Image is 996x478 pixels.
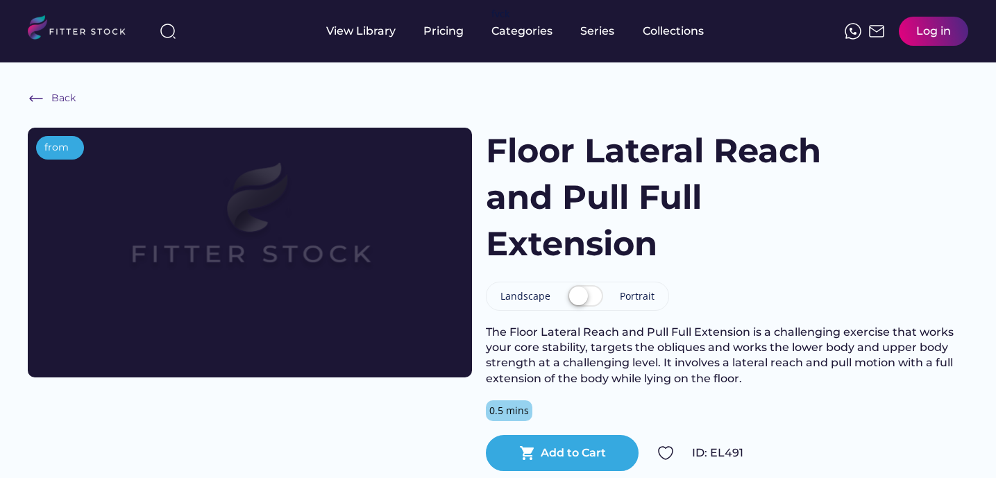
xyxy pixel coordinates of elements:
div: from [44,141,69,155]
div: ID: EL491 [692,445,968,461]
img: Group%201000002324.svg [657,445,674,461]
button: shopping_cart [519,445,536,461]
h1: Floor Lateral Reach and Pull Full Extension [486,128,847,268]
div: View Library [326,24,396,39]
div: Landscape [500,289,550,303]
img: Frame%2079%20%281%29.svg [72,128,428,327]
div: The Floor Lateral Reach and Pull Full Extension is a challenging exercise that works your core st... [486,325,968,387]
img: search-normal%203.svg [160,23,176,40]
div: Pricing [423,24,464,39]
div: Collections [643,24,704,39]
img: LOGO.svg [28,15,137,44]
div: Log in [916,24,951,39]
div: 0.5 mins [489,404,529,418]
img: meteor-icons_whatsapp%20%281%29.svg [845,23,861,40]
div: Add to Cart [541,445,606,461]
div: Back [51,92,76,105]
div: Categories [491,24,552,39]
div: Series [580,24,615,39]
div: Portrait [620,289,655,303]
img: Frame%20%286%29.svg [28,90,44,107]
img: Frame%2051.svg [868,23,885,40]
div: fvck [491,7,509,21]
